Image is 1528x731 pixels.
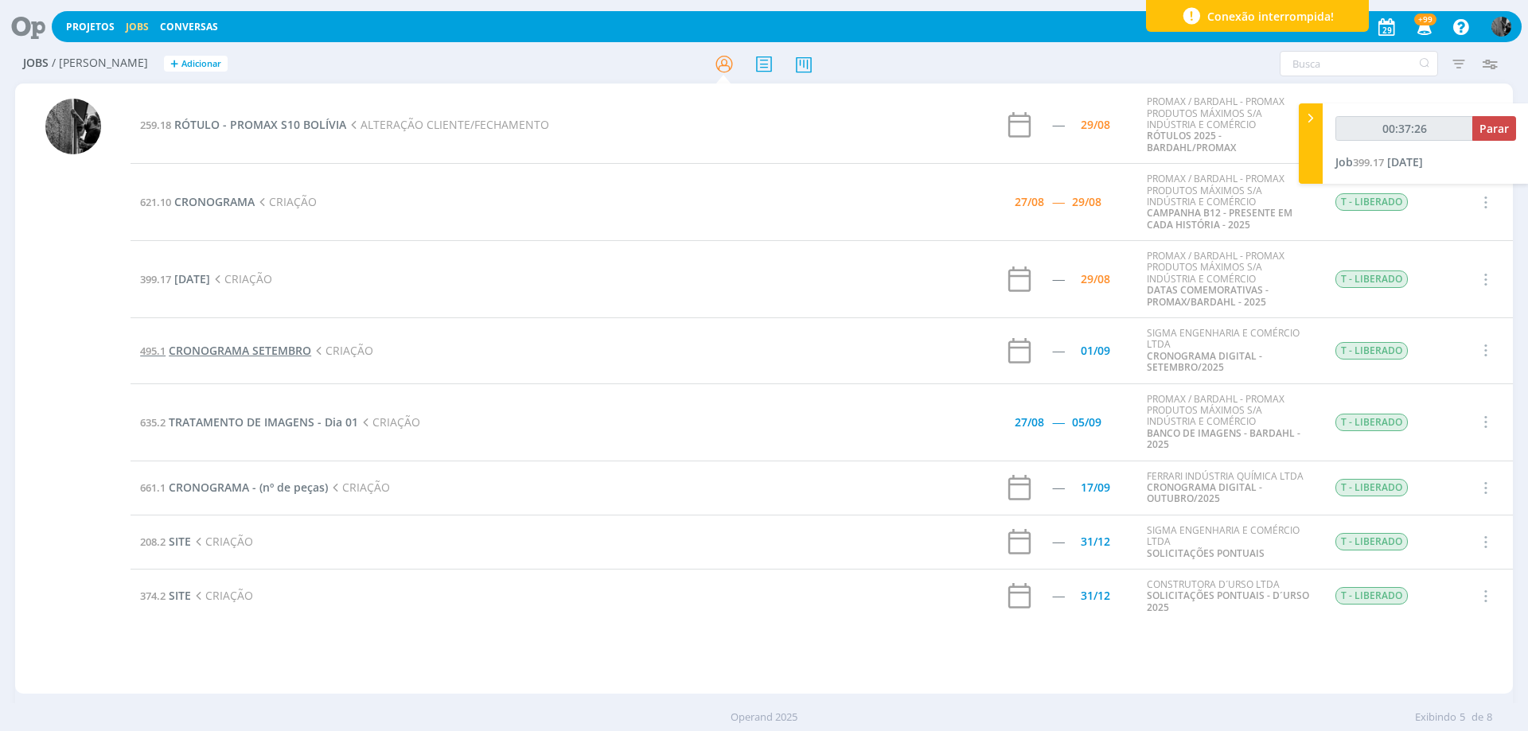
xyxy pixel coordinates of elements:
[140,588,191,603] a: 374.2SITE
[140,480,166,495] span: 661.1
[1052,536,1064,547] div: -----
[169,480,328,495] span: CRONOGRAMA - (nº de peças)
[126,20,149,33] a: Jobs
[1081,345,1110,356] div: 01/09
[1147,480,1262,505] a: CRONOGRAMA DIGITAL - OUTUBRO/2025
[1335,533,1408,550] span: T - LIBERADO
[1491,13,1512,41] button: P
[121,21,154,33] button: Jobs
[66,20,115,33] a: Projetos
[1147,579,1311,613] div: CONSTRUTORA D´URSO LTDA
[140,343,311,358] a: 495.1CRONOGRAMA SETEMBRO
[1072,417,1101,428] div: 05/09
[174,117,346,132] span: RÓTULO - PROMAX S10 BOLÍVIA
[1460,710,1465,725] span: 5
[160,20,218,33] a: Conversas
[1335,479,1408,496] span: T - LIBERADO
[1147,589,1309,613] a: SOLICITAÇÕES PONTUAIS - D´URSO 2025
[358,414,420,430] span: CRIAÇÃO
[169,414,358,430] span: TRATAMENTO DE IMAGENS - Dia 01
[140,271,210,286] a: 399.17[DATE]
[61,21,119,33] button: Projetos
[169,588,191,603] span: SITE
[181,59,221,69] span: Adicionar
[346,117,549,132] span: ALTERAÇÃO CLIENTE/FECHAMENTO
[1335,342,1408,360] span: T - LIBERADO
[140,344,166,358] span: 495.1
[174,271,210,286] span: [DATE]
[1353,155,1384,169] span: 399.17
[1147,283,1269,308] a: DATAS COMEMORATIVAS - PROMAX/BARDAHL - 2025
[1081,482,1110,493] div: 17/09
[140,535,166,549] span: 208.2
[52,56,148,70] span: / [PERSON_NAME]
[1052,194,1064,209] span: -----
[1052,274,1064,285] div: -----
[140,195,171,209] span: 621.10
[1491,17,1511,37] img: P
[1335,414,1408,431] span: T - LIBERADO
[1147,471,1311,505] div: FERRARI INDÚSTRIA QUÍMICA LTDA
[164,56,228,72] button: +Adicionar
[1072,196,1101,208] div: 29/08
[1081,590,1110,601] div: 31/12
[1280,51,1438,76] input: Busca
[140,480,328,495] a: 661.1CRONOGRAMA - (nº de peças)
[140,118,171,132] span: 259.18
[140,414,358,430] a: 635.2TRATAMENTO DE IMAGENS - Dia 01
[169,343,311,358] span: CRONOGRAMA SETEMBRO
[1052,590,1064,601] div: -----
[45,99,101,154] img: P
[140,117,346,132] a: 259.18RÓTULO - PROMAX S10 BOLÍVIA
[1207,8,1334,25] span: Conexão interrompida!
[1147,546,1265,560] a: SOLICITAÇÕES PONTUAIS
[1015,417,1044,428] div: 27/08
[1015,196,1044,208] div: 27/08
[140,272,171,286] span: 399.17
[1147,349,1262,374] a: CRONOGRAMA DIGITAL - SETEMBRO/2025
[191,588,253,603] span: CRIAÇÃO
[1081,536,1110,547] div: 31/12
[1081,119,1110,130] div: 29/08
[140,415,166,430] span: 635.2
[191,534,253,549] span: CRIAÇÃO
[1147,426,1300,451] a: BANCO DE IMAGENS - BARDAHL - 2025
[1081,274,1110,285] div: 29/08
[1147,96,1311,154] div: PROMAX / BARDAHL - PROMAX PRODUTOS MÁXIMOS S/A INDÚSTRIA E COMÉRCIO
[1052,119,1064,130] div: -----
[1335,193,1408,211] span: T - LIBERADO
[1472,116,1516,141] button: Parar
[140,534,191,549] a: 208.2SITE
[328,480,390,495] span: CRIAÇÃO
[1335,270,1408,288] span: T - LIBERADO
[1147,394,1311,451] div: PROMAX / BARDAHL - PROMAX PRODUTOS MÁXIMOS S/A INDÚSTRIA E COMÉRCIO
[1052,482,1064,493] div: -----
[155,21,223,33] button: Conversas
[140,589,166,603] span: 374.2
[1387,154,1423,169] span: [DATE]
[1335,587,1408,605] span: T - LIBERADO
[23,56,49,70] span: Jobs
[170,56,178,72] span: +
[169,534,191,549] span: SITE
[1147,173,1311,231] div: PROMAX / BARDAHL - PROMAX PRODUTOS MÁXIMOS S/A INDÚSTRIA E COMÉRCIO
[1147,206,1292,231] a: CAMPANHA B12 - PRESENTE EM CADA HISTÓRIA - 2025
[174,194,255,209] span: CRONOGRAMA
[210,271,272,286] span: CRIAÇÃO
[1147,129,1236,154] a: RÓTULOS 2025 - BARDAHL/PROMAX
[255,194,317,209] span: CRIAÇÃO
[1471,710,1483,725] span: de
[1052,345,1064,356] div: -----
[1479,121,1509,136] span: Parar
[1147,525,1311,559] div: SIGMA ENGENHARIA E COMÉRCIO LTDA
[311,343,373,358] span: CRIAÇÃO
[1487,710,1492,725] span: 8
[140,194,255,209] a: 621.10CRONOGRAMA
[1147,251,1311,308] div: PROMAX / BARDAHL - PROMAX PRODUTOS MÁXIMOS S/A INDÚSTRIA E COMÉRCIO
[1147,328,1311,374] div: SIGMA ENGENHARIA E COMÉRCIO LTDA
[1415,710,1456,725] span: Exibindo
[1335,154,1423,169] a: Job399.17[DATE]
[1414,14,1436,25] span: +99
[1407,13,1440,41] button: +99
[1052,414,1064,430] span: -----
